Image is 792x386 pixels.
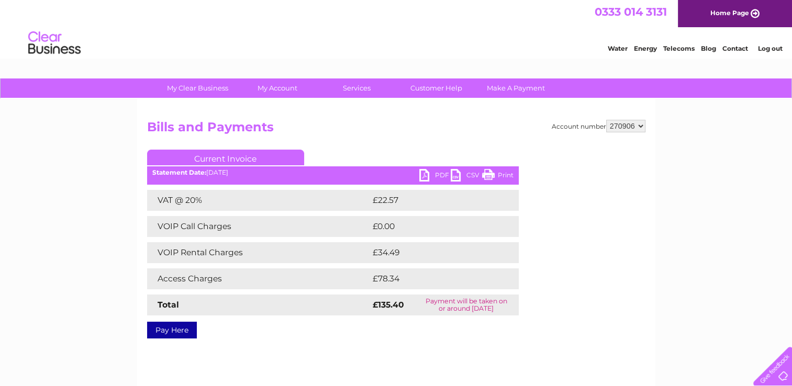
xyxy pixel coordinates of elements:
td: VAT @ 20% [147,190,370,211]
a: Log out [757,44,782,52]
td: Access Charges [147,268,370,289]
div: Account number [552,120,645,132]
a: Services [314,78,400,98]
a: 0333 014 3131 [595,5,667,18]
strong: Total [158,300,179,310]
a: Make A Payment [473,78,559,98]
a: Current Invoice [147,150,304,165]
a: My Clear Business [154,78,241,98]
a: PDF [419,169,451,184]
td: £22.57 [370,190,497,211]
a: Print [482,169,514,184]
a: CSV [451,169,482,184]
td: VOIP Rental Charges [147,242,370,263]
td: VOIP Call Charges [147,216,370,237]
div: [DATE] [147,169,519,176]
td: £0.00 [370,216,495,237]
a: Pay Here [147,322,197,338]
td: £78.34 [370,268,498,289]
a: Customer Help [393,78,479,98]
img: logo.png [28,27,81,59]
strong: £135.40 [373,300,404,310]
a: Energy [634,44,657,52]
a: Blog [701,44,716,52]
a: Contact [722,44,748,52]
td: £34.49 [370,242,498,263]
a: My Account [234,78,320,98]
b: Statement Date: [152,168,206,176]
a: Telecoms [663,44,695,52]
a: Water [608,44,628,52]
td: Payment will be taken on or around [DATE] [414,294,519,315]
h2: Bills and Payments [147,120,645,140]
div: Clear Business is a trading name of Verastar Limited (registered in [GEOGRAPHIC_DATA] No. 3667643... [149,6,644,51]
